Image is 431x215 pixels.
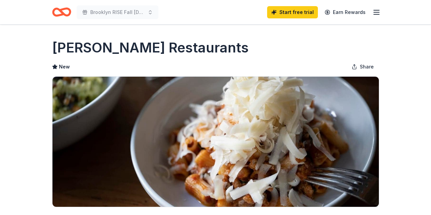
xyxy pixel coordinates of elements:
a: Start free trial [267,6,318,18]
button: Brooklyn RISE Fall [DATE] [77,5,158,19]
button: Share [346,60,379,74]
h1: [PERSON_NAME] Restaurants [52,38,249,57]
span: Brooklyn RISE Fall [DATE] [90,8,145,16]
span: Share [360,63,374,71]
img: Image for Ethan Stowell Restaurants [52,77,379,207]
span: New [59,63,70,71]
a: Home [52,4,71,20]
a: Earn Rewards [321,6,370,18]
